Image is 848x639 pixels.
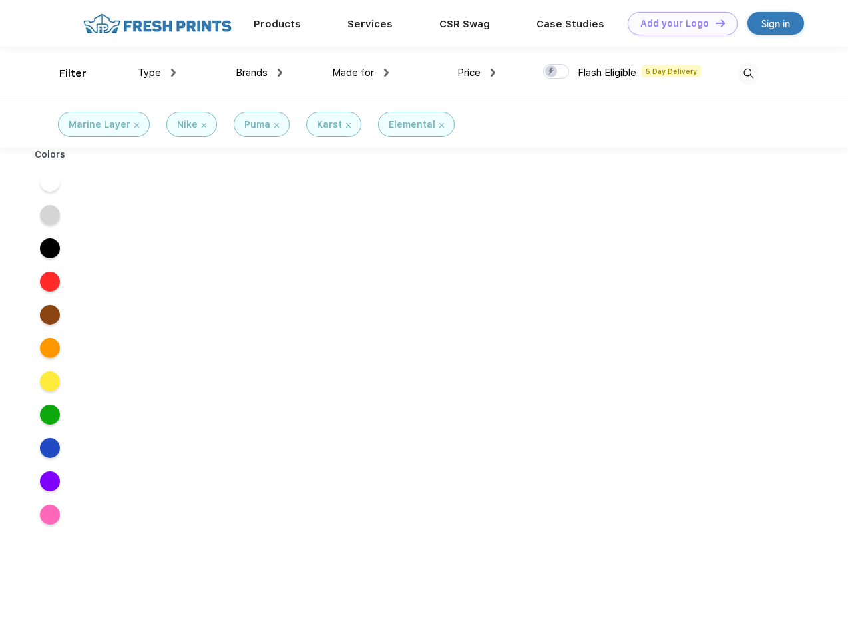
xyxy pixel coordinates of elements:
[25,148,76,162] div: Colors
[389,118,435,132] div: Elemental
[642,65,701,77] span: 5 Day Delivery
[59,66,87,81] div: Filter
[278,69,282,77] img: dropdown.png
[439,123,444,128] img: filter_cancel.svg
[457,67,481,79] span: Price
[69,118,130,132] div: Marine Layer
[177,118,198,132] div: Nike
[138,67,161,79] span: Type
[384,69,389,77] img: dropdown.png
[79,12,236,35] img: fo%20logo%202.webp
[439,18,490,30] a: CSR Swag
[738,63,759,85] img: desktop_search.svg
[491,69,495,77] img: dropdown.png
[347,18,393,30] a: Services
[578,67,636,79] span: Flash Eligible
[244,118,270,132] div: Puma
[171,69,176,77] img: dropdown.png
[254,18,301,30] a: Products
[761,16,790,31] div: Sign in
[332,67,374,79] span: Made for
[202,123,206,128] img: filter_cancel.svg
[236,67,268,79] span: Brands
[274,123,279,128] img: filter_cancel.svg
[640,18,709,29] div: Add your Logo
[346,123,351,128] img: filter_cancel.svg
[317,118,342,132] div: Karst
[134,123,139,128] img: filter_cancel.svg
[747,12,804,35] a: Sign in
[716,19,725,27] img: DT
